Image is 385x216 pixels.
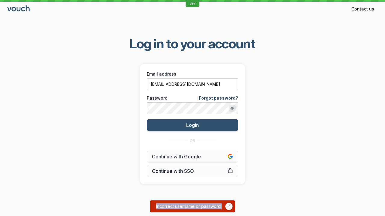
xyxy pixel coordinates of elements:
[225,203,233,210] button: Hide notification
[147,71,176,77] span: Email address
[147,119,238,131] button: Login
[147,151,238,163] button: Continue with Google
[229,105,236,112] button: Show password
[348,4,378,14] button: Contact us
[147,95,168,101] span: Password
[130,35,255,52] span: Log in to your account
[190,138,195,143] span: OR
[155,203,225,209] span: Incorrect username or password.
[199,95,238,101] a: Forgot password?
[351,6,374,12] span: Contact us
[7,7,31,12] a: Go to sign in
[186,122,199,128] span: Login
[152,168,233,174] span: Continue with SSO
[147,165,238,177] a: Continue with SSO
[152,154,233,160] span: Continue with Google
